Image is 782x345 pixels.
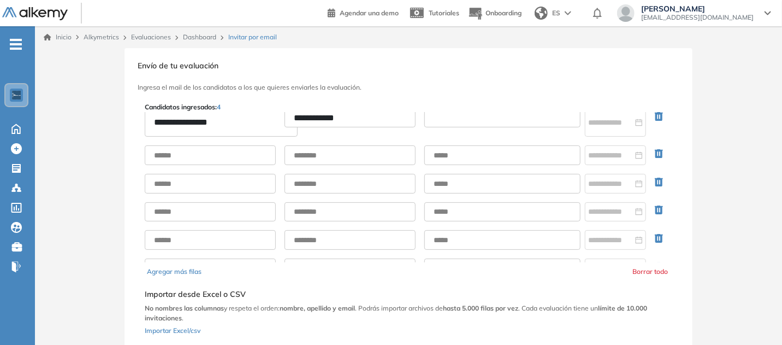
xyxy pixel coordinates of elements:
span: Tutoriales [429,9,459,17]
i: - [10,43,22,45]
span: Invitar por email [228,32,277,42]
h3: Envío de tu evaluación [138,61,679,71]
span: Alkymetrics [84,33,119,41]
span: ES [552,8,560,18]
button: Onboarding [468,2,522,25]
span: Agendar una demo [340,9,399,17]
span: [PERSON_NAME] [641,4,754,13]
b: hasta 5.000 filas por vez [443,304,518,312]
a: Inicio [44,32,72,42]
img: https://assets.alkemy.org/workspaces/1802/d452bae4-97f6-47ab-b3bf-1c40240bc960.jpg [12,91,21,100]
span: [EMAIL_ADDRESS][DOMAIN_NAME] [641,13,754,22]
a: Evaluaciones [131,33,171,41]
img: Logo [2,7,68,21]
h3: Ingresa el mail de los candidatos a los que quieres enviarles la evaluación. [138,84,679,91]
p: Candidatos ingresados: [145,102,221,112]
img: arrow [565,11,571,15]
a: Agendar una demo [328,5,399,19]
p: y respeta el orden: . Podrás importar archivos de . Cada evaluación tiene un . [145,303,672,323]
b: No nombres las columnas [145,304,224,312]
b: nombre, apellido y email [280,304,355,312]
span: Importar Excel/csv [145,326,200,335]
span: Onboarding [485,9,522,17]
h5: Importar desde Excel o CSV [145,290,672,299]
a: Dashboard [183,33,216,41]
button: Importar Excel/csv [145,323,200,336]
span: 4 [217,103,221,111]
button: Borrar todo [632,267,668,277]
img: world [535,7,548,20]
button: Agregar más filas [147,267,202,277]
